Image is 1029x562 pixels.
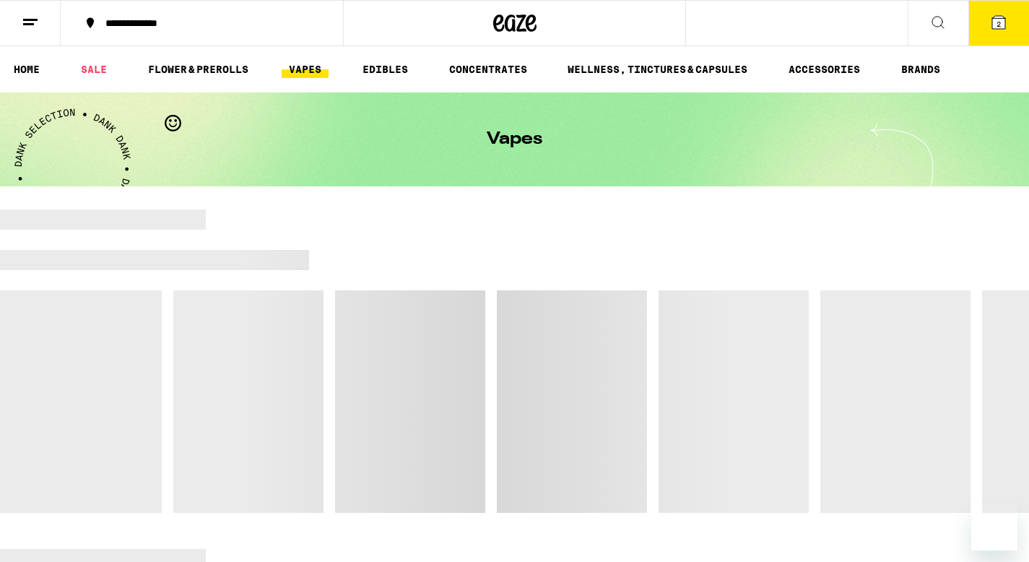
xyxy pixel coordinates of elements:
[282,61,329,78] a: VAPES
[74,61,114,78] a: SALE
[6,61,47,78] a: HOME
[560,61,755,78] a: WELLNESS, TINCTURES & CAPSULES
[781,61,867,78] a: ACCESSORIES
[894,61,947,78] a: BRANDS
[971,504,1017,550] iframe: Button to launch messaging window
[442,61,534,78] a: CONCENTRATES
[355,61,415,78] a: EDIBLES
[487,131,542,148] h1: Vapes
[997,20,1001,28] span: 2
[141,61,256,78] a: FLOWER & PREROLLS
[968,1,1029,46] button: 2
